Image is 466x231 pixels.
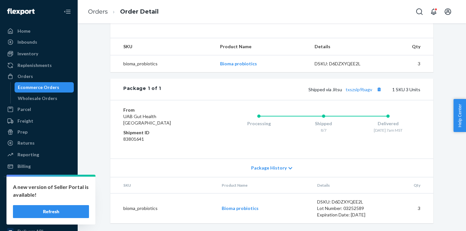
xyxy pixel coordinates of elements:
[4,60,74,71] a: Replenishments
[18,95,57,102] div: Wholesale Orders
[291,120,356,127] div: Shipped
[4,49,74,59] a: Inventory
[356,120,420,127] div: Delivered
[309,38,381,55] th: Details
[312,177,383,193] th: Details
[17,50,38,57] div: Inventory
[4,37,74,47] a: Inbounds
[17,39,37,45] div: Inbounds
[4,104,74,115] a: Parcel
[317,212,378,218] div: Expiration Date: [DATE]
[4,149,74,160] a: Reporting
[4,193,74,203] a: f12898-4
[123,136,201,142] dd: 83801641
[123,85,161,93] div: Package 1 of 1
[110,55,215,72] td: bioma_probiotics
[120,8,159,15] a: Order Detail
[123,114,171,126] span: UAB Gut Health [GEOGRAPHIC_DATA]
[17,62,52,69] div: Replenishments
[110,193,216,224] td: bioma_probiotics
[4,26,74,36] a: Home
[88,8,108,15] a: Orders
[222,205,259,211] a: Bioma probiotics
[317,199,378,205] div: DSKU: D6DZXYQEE2L
[4,71,74,82] a: Orders
[123,129,201,136] dt: Shipment ID
[4,215,74,225] a: Amazon
[7,8,35,15] img: Flexport logo
[17,73,33,80] div: Orders
[13,205,89,218] button: Refresh
[4,161,74,171] a: Billing
[380,55,433,72] td: 3
[375,85,383,93] button: Copy tracking number
[4,116,74,126] a: Freight
[4,138,74,148] a: Returns
[17,151,39,158] div: Reporting
[15,82,74,93] a: Ecommerce Orders
[383,193,433,224] td: 3
[110,38,215,55] th: SKU
[380,38,433,55] th: Qty
[61,5,74,18] button: Close Navigation
[4,127,74,137] a: Prep
[346,87,372,92] a: txszslp9bagv
[161,85,420,93] div: 1 SKU 3 Units
[441,5,454,18] button: Open account menu
[13,183,89,199] p: A new version of Seller Portal is available!
[413,5,426,18] button: Open Search Box
[383,177,433,193] th: Qty
[427,5,440,18] button: Open notifications
[17,129,28,135] div: Prep
[453,99,466,132] button: Help Center
[17,106,31,113] div: Parcel
[110,177,216,193] th: SKU
[15,93,74,104] a: Wholesale Orders
[251,165,287,171] span: Package History
[216,177,312,193] th: Product Name
[123,107,201,113] dt: From
[17,28,30,34] div: Home
[17,163,31,170] div: Billing
[4,182,74,192] button: Integrations
[291,127,356,133] div: 8/7
[215,38,309,55] th: Product Name
[83,2,164,21] ol: breadcrumbs
[18,84,59,91] div: Ecommerce Orders
[4,204,74,214] a: 5176b9-7b
[17,118,33,124] div: Freight
[17,140,35,146] div: Returns
[315,60,375,67] div: DSKU: D6DZXYQEE2L
[308,87,383,92] span: Shipped via Jitsu
[317,205,378,212] div: Lot Number: 03252589
[227,120,291,127] div: Processing
[356,127,420,133] div: [DATE] 7am MST
[220,61,257,66] a: Bioma probiotics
